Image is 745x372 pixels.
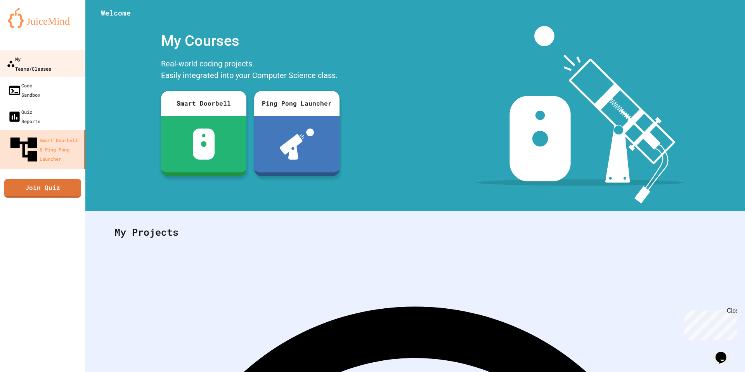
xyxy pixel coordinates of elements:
div: My Teams/Classes [7,54,51,73]
div: Quiz Reports [8,107,40,126]
img: ppl-with-ball.png [280,129,314,160]
a: Join Quiz [4,179,81,198]
div: Chat with us now!Close [3,3,54,49]
img: banner-image-my-projects.png [476,26,684,203]
iframe: chat widget [681,307,737,340]
iframe: chat widget [712,341,737,364]
div: Smart Doorbell [161,91,246,116]
img: logo-orange.svg [8,8,78,28]
div: Code Sandbox [8,81,40,99]
img: sdb-white.svg [193,129,215,160]
div: Ping Pong Launcher [254,91,340,116]
div: My Projects [107,217,724,247]
div: Real-world coding projects. Easily integrated into your Computer Science class. [157,56,343,85]
div: Smart Doorbell & Ping Pong Launcher [8,134,81,165]
div: My Courses [157,26,343,56]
